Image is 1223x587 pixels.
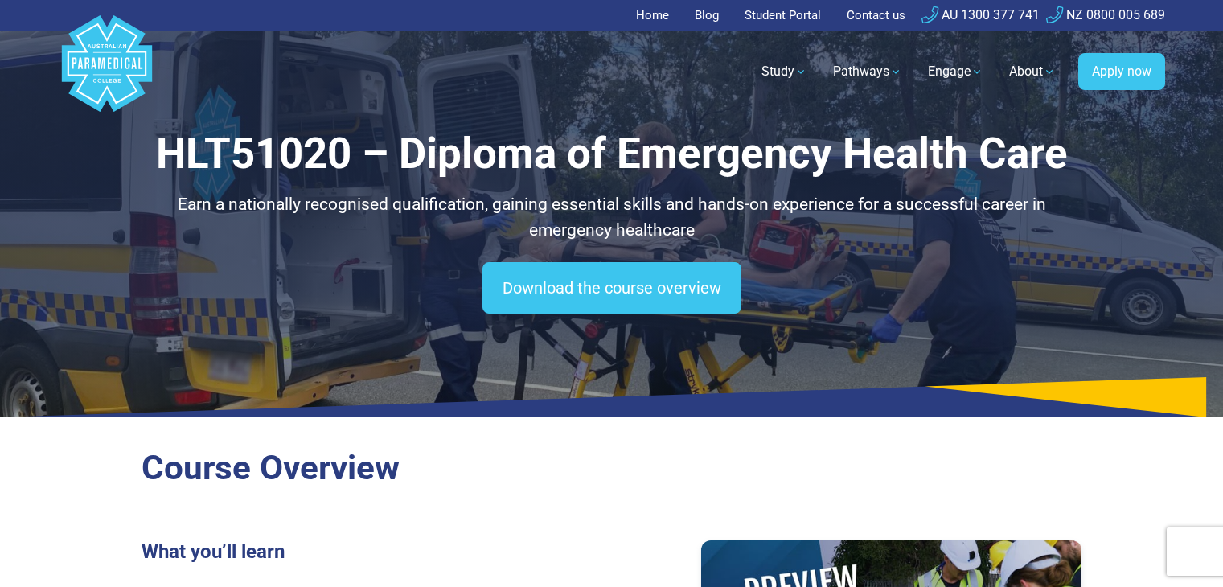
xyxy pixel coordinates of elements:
h3: What you’ll learn [142,540,602,564]
a: Download the course overview [482,262,741,314]
a: Apply now [1078,53,1165,90]
a: Pathways [823,49,912,94]
a: Study [752,49,817,94]
a: Engage [918,49,993,94]
h2: Course Overview [142,448,1082,489]
a: Australian Paramedical College [59,31,155,113]
p: Earn a nationally recognised qualification, gaining essential skills and hands-on experience for ... [142,192,1082,243]
a: AU 1300 377 741 [921,7,1040,23]
h1: HLT51020 – Diploma of Emergency Health Care [142,129,1082,179]
a: NZ 0800 005 689 [1046,7,1165,23]
a: About [999,49,1065,94]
